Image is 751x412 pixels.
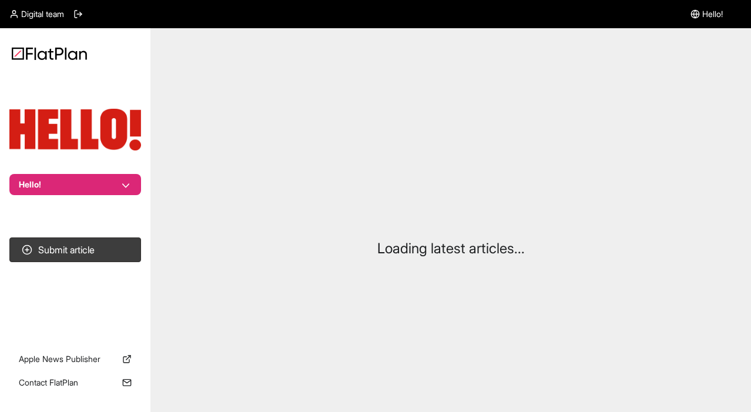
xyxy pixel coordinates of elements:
button: Submit article [9,237,141,262]
p: Loading latest articles... [377,239,525,258]
span: Digital team [21,8,64,20]
a: Digital team [9,8,64,20]
span: Hello! [702,8,723,20]
a: Apple News Publisher [9,349,141,370]
img: Publication Logo [9,109,141,150]
button: Hello! [9,174,141,195]
a: Contact FlatPlan [9,372,141,393]
img: Logo [12,47,87,60]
